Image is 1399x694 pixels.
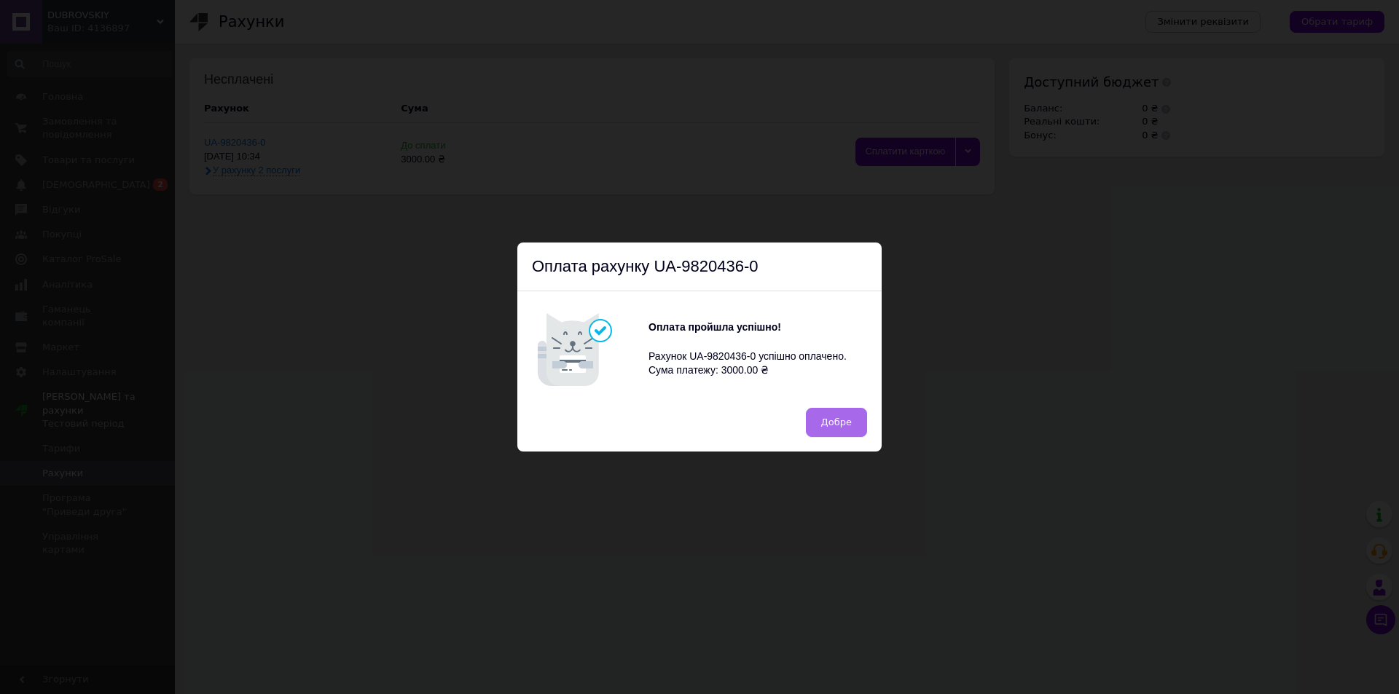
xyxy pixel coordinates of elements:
button: Добре [806,408,867,437]
div: Рахунок UA-9820436-0 успішно оплачено. Сума платежу: 3000.00 ₴ [648,320,847,377]
b: Оплата пройшла успішно! [648,321,781,333]
div: Оплата рахунку UA-9820436-0 [517,242,882,291]
img: Котик говорить Оплата пройшла успішно! [532,306,648,393]
span: Добре [821,417,852,427]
